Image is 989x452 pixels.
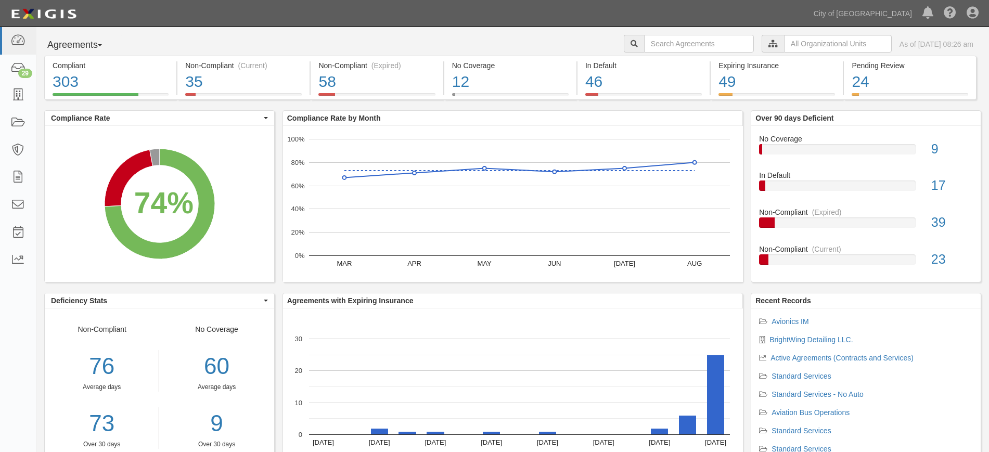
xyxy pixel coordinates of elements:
[770,354,914,362] a: Active Agreements (Contracts and Services)
[900,39,973,49] div: As of [DATE] 08:26 am
[45,324,159,449] div: Non-Compliant
[585,71,702,93] div: 46
[923,213,981,232] div: 39
[755,296,811,305] b: Recent Records
[751,244,981,254] div: Non-Compliant
[537,438,558,446] text: [DATE]
[167,440,266,449] div: Over 30 days
[452,60,569,71] div: No Coverage
[299,431,302,438] text: 0
[585,60,702,71] div: In Default
[167,350,266,383] div: 60
[51,295,261,306] span: Deficiency Stats
[812,207,842,217] div: (Expired)
[53,71,169,93] div: 303
[577,93,710,101] a: In Default46
[812,244,841,254] div: (Current)
[45,111,274,125] button: Compliance Rate
[291,159,304,166] text: 80%
[291,182,304,189] text: 60%
[371,60,401,71] div: (Expired)
[772,317,808,326] a: Avionics IM
[649,438,670,446] text: [DATE]
[44,93,176,101] a: Compliant303
[44,35,122,56] button: Agreements
[291,205,304,213] text: 40%
[185,71,302,93] div: 35
[283,126,743,282] svg: A chart.
[51,113,261,123] span: Compliance Rate
[852,71,968,93] div: 24
[167,383,266,392] div: Average days
[291,228,304,236] text: 20%
[8,5,80,23] img: logo-5460c22ac91f19d4615b14bd174203de0afe785f0fc80cf4dbbc73dc1793850b.png
[159,324,274,449] div: No Coverage
[287,135,305,143] text: 100%
[53,60,169,71] div: Compliant
[477,260,492,267] text: MAY
[294,335,302,343] text: 30
[294,367,302,374] text: 20
[481,438,502,446] text: [DATE]
[923,250,981,269] div: 23
[177,93,310,101] a: Non-Compliant(Current)35
[294,252,304,260] text: 0%
[772,427,831,435] a: Standard Services
[751,170,981,180] div: In Default
[313,438,334,446] text: [DATE]
[923,140,981,159] div: 9
[287,296,414,305] b: Agreements with Expiring Insurance
[452,71,569,93] div: 12
[45,350,159,383] div: 76
[444,93,576,101] a: No Coverage12
[759,244,973,273] a: Non-Compliant(Current)23
[185,60,302,71] div: Non-Compliant (Current)
[772,372,831,380] a: Standard Services
[718,71,835,93] div: 49
[755,114,833,122] b: Over 90 days Deficient
[614,260,635,267] text: [DATE]
[718,60,835,71] div: Expiring Insurance
[45,126,274,282] svg: A chart.
[751,134,981,144] div: No Coverage
[18,69,32,78] div: 29
[407,260,421,267] text: APR
[751,207,981,217] div: Non-Compliant
[45,407,159,440] a: 73
[759,134,973,171] a: No Coverage9
[711,93,843,101] a: Expiring Insurance49
[45,383,159,392] div: Average days
[644,35,754,53] input: Search Agreements
[944,7,956,20] i: Help Center - Complianz
[238,60,267,71] div: (Current)
[687,260,702,267] text: AUG
[287,114,381,122] b: Compliance Rate by Month
[808,3,917,24] a: City of [GEOGRAPHIC_DATA]
[311,93,443,101] a: Non-Compliant(Expired)58
[425,438,446,446] text: [DATE]
[318,71,435,93] div: 58
[769,335,853,344] a: BrightWing Detailing LLC.
[45,440,159,449] div: Over 30 days
[784,35,892,53] input: All Organizational Units
[318,60,435,71] div: Non-Compliant (Expired)
[923,176,981,195] div: 17
[45,293,274,308] button: Deficiency Stats
[844,93,976,101] a: Pending Review24
[368,438,390,446] text: [DATE]
[852,60,968,71] div: Pending Review
[167,407,266,440] a: 9
[294,398,302,406] text: 10
[593,438,614,446] text: [DATE]
[134,182,194,224] div: 74%
[548,260,561,267] text: JUN
[772,408,850,417] a: Aviation Bus Operations
[337,260,352,267] text: MAR
[772,390,864,398] a: Standard Services - No Auto
[759,207,973,244] a: Non-Compliant(Expired)39
[705,438,726,446] text: [DATE]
